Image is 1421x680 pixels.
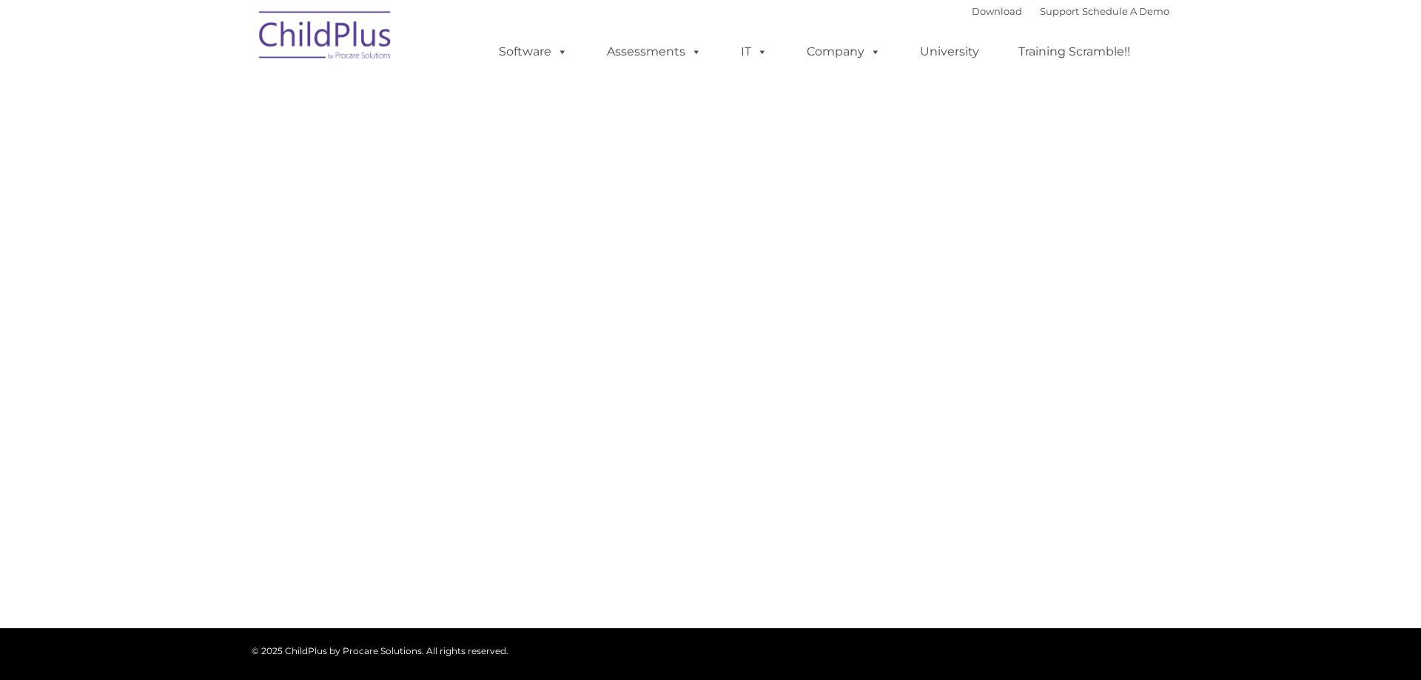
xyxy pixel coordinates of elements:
[1082,5,1169,17] a: Schedule A Demo
[1040,5,1079,17] a: Support
[792,37,896,67] a: Company
[726,37,782,67] a: IT
[252,1,400,75] img: ChildPlus by Procare Solutions
[972,5,1169,17] font: |
[484,37,582,67] a: Software
[252,645,508,656] span: © 2025 ChildPlus by Procare Solutions. All rights reserved.
[905,37,994,67] a: University
[1004,37,1145,67] a: Training Scramble!!
[972,5,1022,17] a: Download
[592,37,716,67] a: Assessments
